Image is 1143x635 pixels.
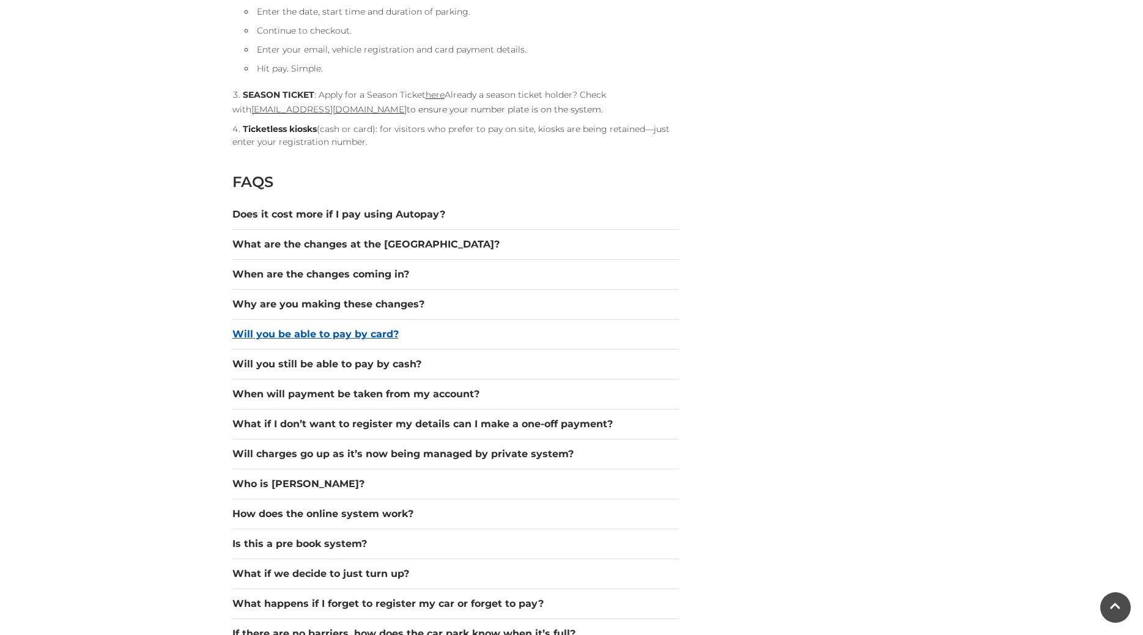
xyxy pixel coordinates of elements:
[245,24,679,37] li: Continue to checkout.
[232,357,679,372] button: Will you still be able to pay by cash?
[232,417,679,431] button: What if I don’t want to register my details can I make a one-off payment?
[232,87,679,117] li: : Apply for a Season Ticket Already a season ticket holder? Check with
[232,537,679,551] button: Is this a pre book system?
[232,297,679,312] button: Why are you making these changes?
[232,267,679,282] button: When are the changes coming in?
[232,173,679,191] h2: FAQS
[245,6,679,18] li: Enter the date, start time and duration of parking.
[232,507,679,521] button: How does the online system work?
[426,89,445,100] a: here
[232,327,679,342] button: Will you be able to pay by card?
[232,207,679,222] button: Does it cost more if I pay using Autopay?
[243,123,317,134] strong: Ticketless kiosks
[245,43,679,56] li: Enter your email, vehicle registration and card payment details.
[245,62,679,75] li: Hit pay. Simple.
[232,387,679,402] button: When will payment be taken from my account?
[232,123,679,149] li: (cash or card): for visitors who prefer to pay on site, kiosks are being retained—just enter your...
[251,104,407,115] a: [EMAIL_ADDRESS][DOMAIN_NAME]
[407,104,603,115] span: to ensure your number plate is on the system.
[243,89,314,100] strong: SEASON TICKET
[232,596,679,611] button: What happens if I forget to register my car or forget to pay?
[232,237,679,252] button: What are the changes at the [GEOGRAPHIC_DATA]?
[232,447,679,461] button: Will charges go up as it’s now being managed by private system?
[232,477,679,491] button: Who is [PERSON_NAME]?
[232,567,679,581] button: What if we decide to just turn up?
